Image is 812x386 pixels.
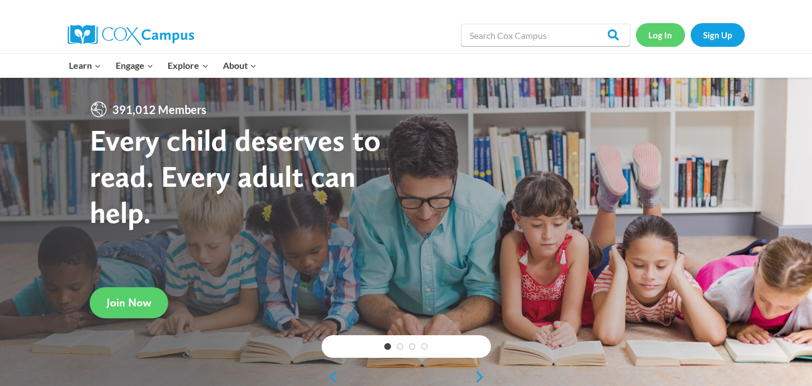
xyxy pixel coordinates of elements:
a: Sign Up [691,23,745,46]
a: Join Now [90,287,168,318]
button: Child menu of Explore [161,54,216,77]
a: 3 [409,343,416,350]
button: Child menu of About [216,54,264,77]
nav: Secondary Navigation [636,23,745,46]
a: next [474,370,491,384]
input: Search Cox Campus [461,24,630,46]
button: Child menu of Learn [62,54,109,77]
a: 4 [421,343,428,350]
a: Log In [636,23,685,46]
nav: Primary Navigation [62,54,264,77]
span: Join Now [107,296,151,309]
a: 1 [384,343,391,350]
a: 2 [397,343,403,350]
img: Cox Campus [68,25,194,45]
a: previous [322,370,339,384]
strong: Every child deserves to read. Every adult can help. [90,122,381,230]
span: 391,012 Members [108,100,211,119]
button: Child menu of Engage [108,54,161,77]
